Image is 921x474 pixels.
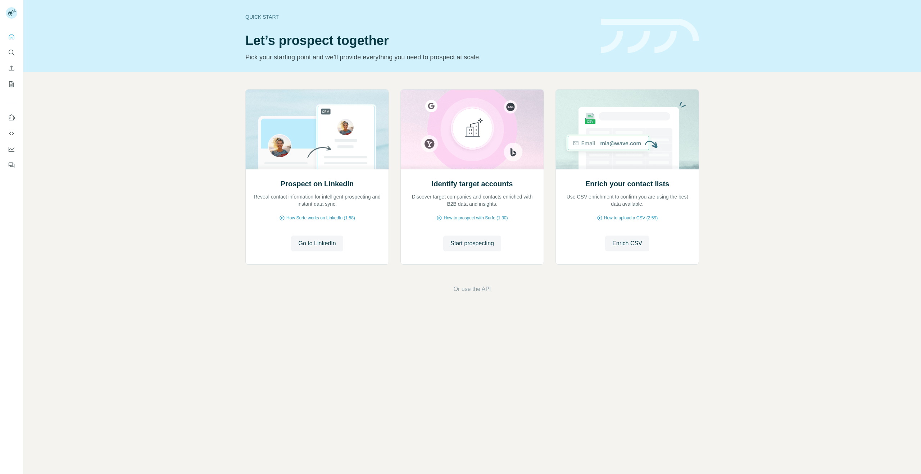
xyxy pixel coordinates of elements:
[585,179,669,189] h2: Enrich your contact lists
[604,215,658,221] span: How to upload a CSV (2:59)
[432,179,513,189] h2: Identify target accounts
[281,179,354,189] h2: Prospect on LinkedIn
[6,62,17,75] button: Enrich CSV
[563,193,691,208] p: Use CSV enrichment to confirm you are using the best data available.
[245,52,592,62] p: Pick your starting point and we’ll provide everything you need to prospect at scale.
[444,215,508,221] span: How to prospect with Surfe (1:30)
[291,236,343,251] button: Go to LinkedIn
[400,90,544,169] img: Identify target accounts
[555,90,699,169] img: Enrich your contact lists
[245,33,592,48] h1: Let’s prospect together
[443,236,501,251] button: Start prospecting
[245,90,389,169] img: Prospect on LinkedIn
[6,159,17,172] button: Feedback
[245,13,592,20] div: Quick start
[605,236,649,251] button: Enrich CSV
[612,239,642,248] span: Enrich CSV
[6,143,17,156] button: Dashboard
[6,46,17,59] button: Search
[6,127,17,140] button: Use Surfe API
[253,193,381,208] p: Reveal contact information for intelligent prospecting and instant data sync.
[6,111,17,124] button: Use Surfe on LinkedIn
[286,215,355,221] span: How Surfe works on LinkedIn (1:58)
[408,193,536,208] p: Discover target companies and contacts enriched with B2B data and insights.
[453,285,491,293] button: Or use the API
[298,239,336,248] span: Go to LinkedIn
[450,239,494,248] span: Start prospecting
[6,78,17,91] button: My lists
[6,30,17,43] button: Quick start
[601,19,699,54] img: banner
